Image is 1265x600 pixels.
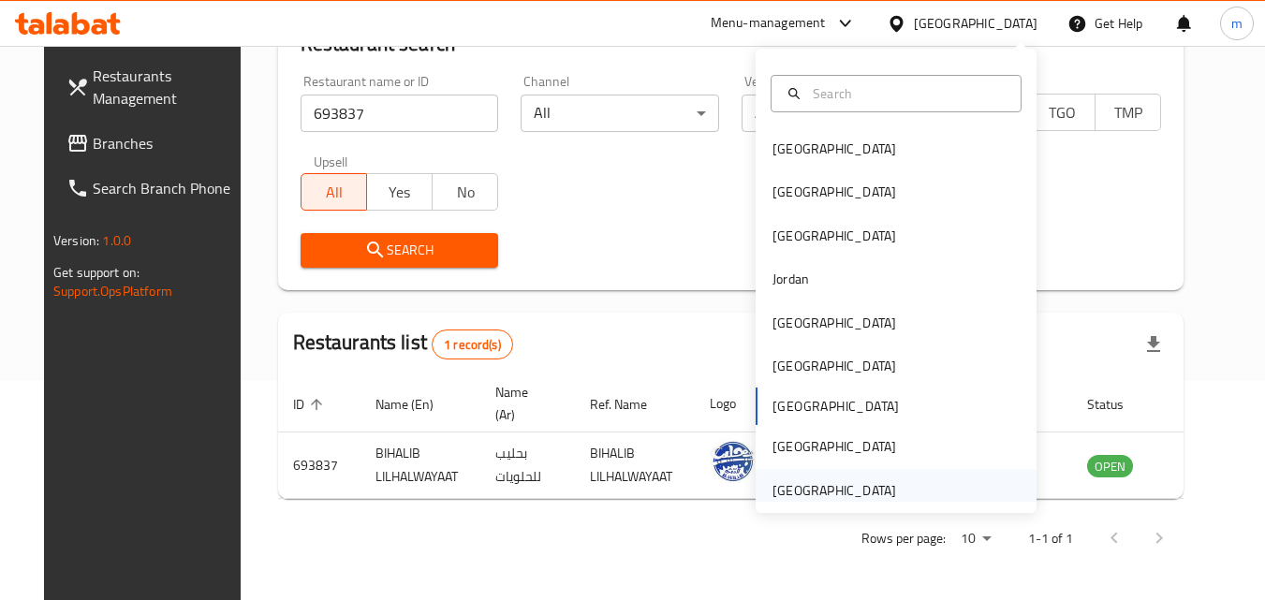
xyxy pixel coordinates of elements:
div: [GEOGRAPHIC_DATA] [772,480,896,501]
table: enhanced table [278,375,1235,499]
span: 1 record(s) [433,336,512,354]
span: Yes [375,179,425,206]
h2: Restaurant search [301,30,1161,58]
button: Yes [366,173,433,211]
span: Ref. Name [590,393,671,416]
div: All [742,95,940,132]
button: TGO [1028,94,1095,131]
input: Search [805,83,1009,104]
input: Search for restaurant name or ID.. [301,95,499,132]
span: Get support on: [53,260,140,285]
button: No [432,173,498,211]
span: OPEN [1087,456,1133,477]
button: All [301,173,367,211]
label: Upsell [314,154,348,168]
div: Total records count [432,329,513,359]
a: Support.OpsPlatform [53,279,172,303]
p: Rows per page: [861,527,946,550]
div: [GEOGRAPHIC_DATA] [772,182,896,202]
a: Restaurants Management [51,53,256,121]
a: Branches [51,121,256,166]
span: No [440,179,491,206]
div: [GEOGRAPHIC_DATA] [772,436,896,457]
div: Menu-management [711,12,826,35]
span: 1.0.0 [102,228,131,253]
img: BIHALIB LILHALWAYAAT [710,438,757,485]
div: [GEOGRAPHIC_DATA] [772,356,896,376]
div: [GEOGRAPHIC_DATA] [772,313,896,333]
div: Export file [1131,322,1176,367]
span: Name (En) [375,393,458,416]
td: 693837 [278,432,360,499]
td: BIHALIB LILHALWAYAAT [575,432,695,499]
span: Version: [53,228,99,253]
div: OPEN [1087,455,1133,477]
th: Action [1170,375,1235,432]
td: BIHALIB LILHALWAYAAT [360,432,480,499]
span: Search Branch Phone [93,177,241,199]
div: All [521,95,719,132]
th: Logo [695,375,779,432]
div: Rows per page: [953,525,998,553]
a: Search Branch Phone [51,166,256,211]
p: 1-1 of 1 [1028,527,1073,550]
td: بحليب للحلويات [480,432,575,499]
span: m [1231,13,1243,34]
h2: Restaurants list [293,329,513,359]
div: [GEOGRAPHIC_DATA] [772,139,896,159]
span: TMP [1103,99,1154,126]
span: Branches [93,132,241,154]
span: Restaurants Management [93,65,241,110]
span: TGO [1037,99,1087,126]
span: All [309,179,360,206]
span: Name (Ar) [495,381,552,426]
div: Jordan [772,269,809,289]
span: Status [1087,393,1148,416]
span: ID [293,393,329,416]
button: Search [301,233,499,268]
div: [GEOGRAPHIC_DATA] [914,13,1037,34]
span: Search [316,239,484,262]
div: [GEOGRAPHIC_DATA] [772,226,896,246]
button: TMP [1095,94,1161,131]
